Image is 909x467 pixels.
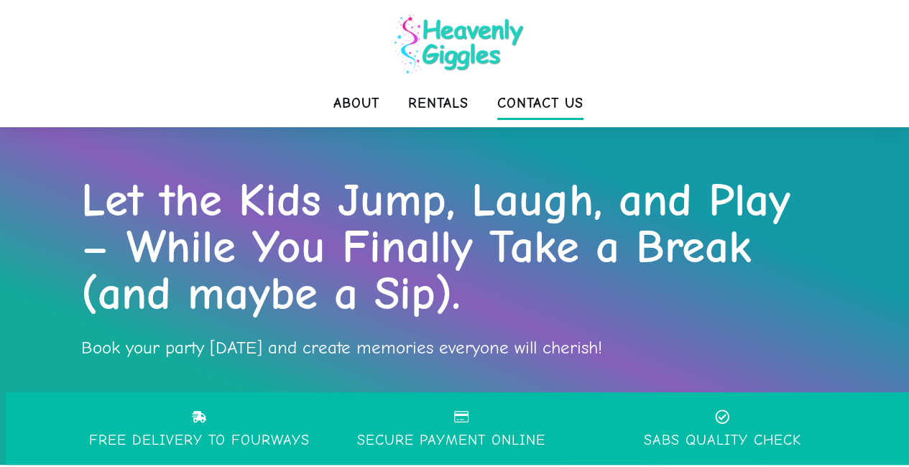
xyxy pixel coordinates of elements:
p: SABS quality check [633,433,811,448]
p: Book your party [DATE] and create memories everyone will cherish! [81,332,829,364]
a: Contact Us [497,89,583,118]
p: Free DELIVERY To Fourways [78,433,320,448]
a: Rentals [408,89,469,118]
p: Let the Kids Jump, Laugh, and Play – While You Finally Take a Break (and maybe a Sip). [81,177,829,318]
p: secure payment Online [357,433,545,448]
a: About [333,89,379,118]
